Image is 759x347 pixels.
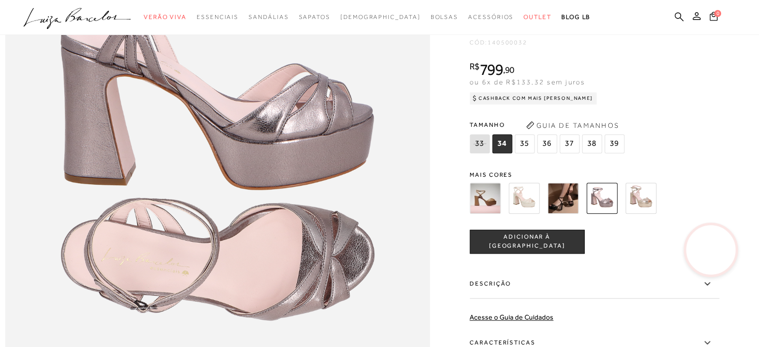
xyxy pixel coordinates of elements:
[559,134,579,153] span: 37
[470,62,480,71] i: R$
[523,8,551,26] a: categoryNavScreenReaderText
[249,8,288,26] a: categoryNavScreenReaderText
[523,13,551,20] span: Outlet
[470,270,719,299] label: Descrição
[604,134,624,153] span: 39
[197,8,239,26] a: categoryNavScreenReaderText
[480,60,503,78] span: 799
[197,13,239,20] span: Essenciais
[249,13,288,20] span: Sandálias
[468,13,513,20] span: Acessórios
[582,134,602,153] span: 38
[340,13,421,20] span: [DEMOGRAPHIC_DATA]
[470,92,597,104] div: Cashback com Mais [PERSON_NAME]
[470,172,719,178] span: Mais cores
[586,183,617,214] img: SANDÁLIA PLATAFORMA METALIZADA CHUMBO
[547,183,578,214] img: SANDÁLIA PLATAFORMA DE COURO PRETO
[470,233,584,251] span: ADICIONAR À [GEOGRAPHIC_DATA]
[470,134,490,153] span: 33
[503,65,514,74] i: ,
[470,117,627,132] span: Tamanho
[488,39,527,46] span: 140500032
[537,134,557,153] span: 36
[144,13,187,20] span: Verão Viva
[561,13,590,20] span: BLOG LB
[430,13,458,20] span: Bolsas
[468,8,513,26] a: categoryNavScreenReaderText
[492,134,512,153] span: 34
[561,8,590,26] a: BLOG LB
[144,8,187,26] a: categoryNavScreenReaderText
[470,230,584,254] button: ADICIONAR À [GEOGRAPHIC_DATA]
[505,64,514,75] span: 90
[707,11,721,24] button: 0
[625,183,656,214] img: SANDÁLIA PLATAFORMA METALIZADA DOURADA
[340,8,421,26] a: noSubCategoriesText
[298,8,330,26] a: categoryNavScreenReaderText
[470,39,669,45] div: CÓD:
[522,117,622,133] button: Guia de Tamanhos
[714,10,721,17] span: 0
[470,78,585,86] span: ou 6x de R$133,32 sem juros
[470,183,501,214] img: SANDÁLIA PLATAFORMA DE COURO BEGE BLUSH
[298,13,330,20] span: Sapatos
[508,183,539,214] img: SANDÁLIA PLATAFORMA DE COURO OFF WHITE
[430,8,458,26] a: categoryNavScreenReaderText
[514,134,534,153] span: 35
[470,313,553,321] a: Acesse o Guia de Cuidados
